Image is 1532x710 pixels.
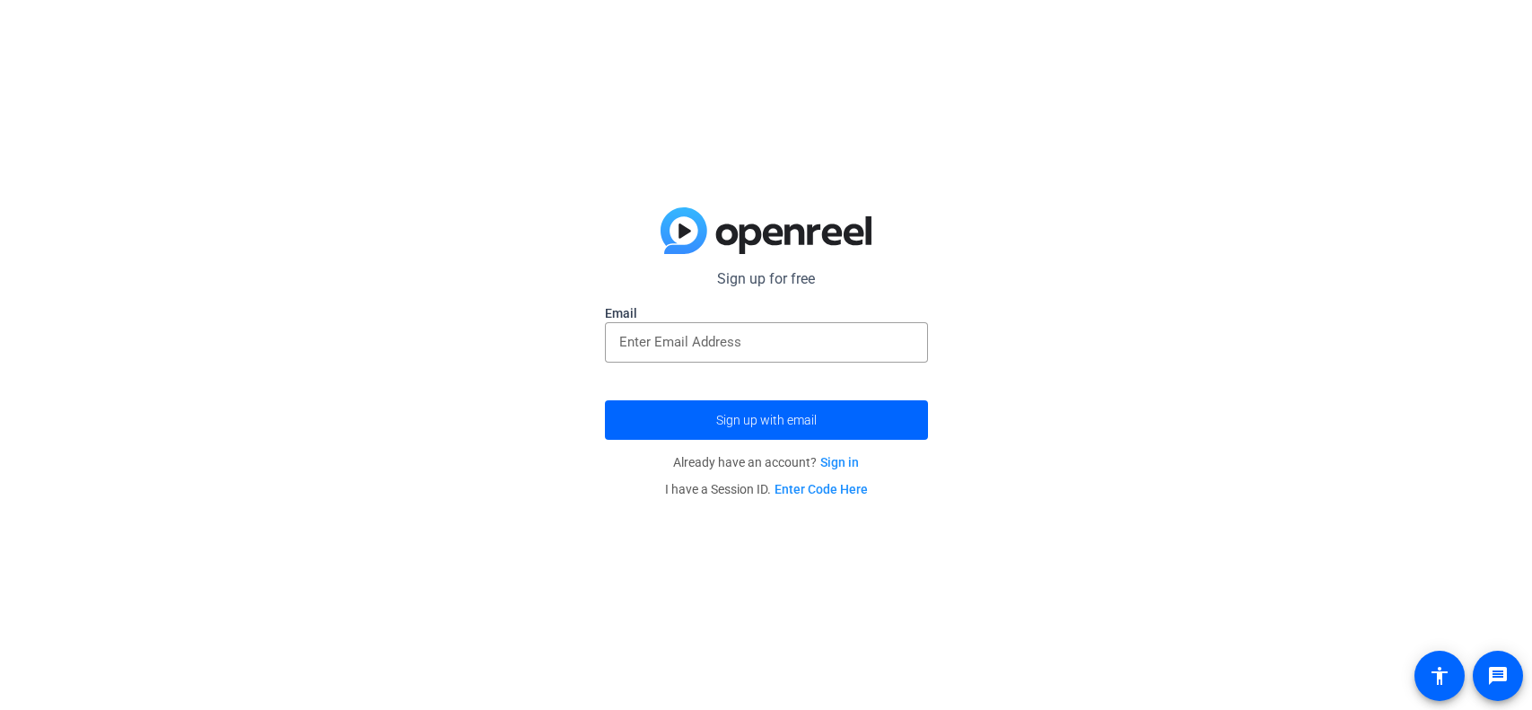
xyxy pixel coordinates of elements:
a: Sign in [820,455,859,469]
mat-icon: message [1487,665,1509,687]
button: Sign up with email [605,400,928,440]
p: Sign up for free [605,268,928,290]
mat-icon: accessibility [1429,665,1450,687]
img: blue-gradient.svg [661,207,871,254]
label: Email [605,304,928,322]
span: I have a Session ID. [665,482,868,496]
input: Enter Email Address [619,331,914,353]
span: Already have an account? [673,455,859,469]
a: Enter Code Here [775,482,868,496]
